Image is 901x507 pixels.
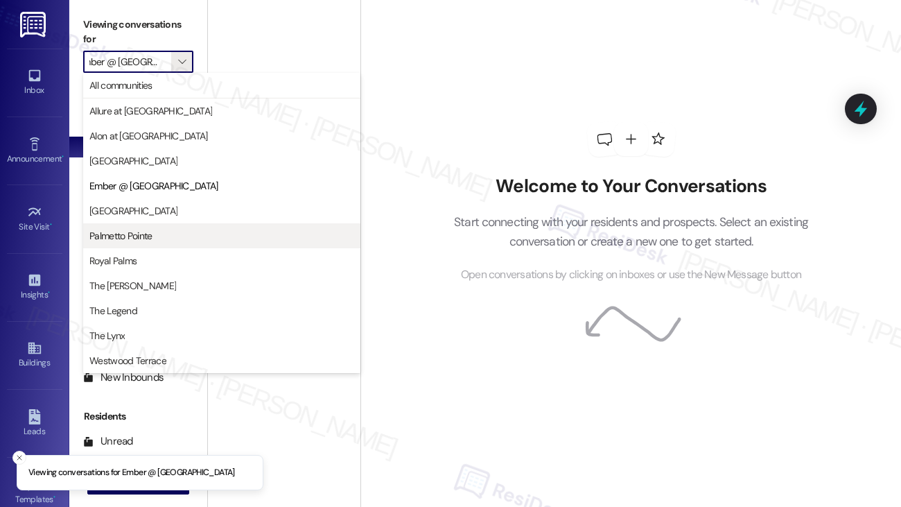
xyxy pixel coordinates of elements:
span: The [PERSON_NAME] [89,279,176,293]
span: Westwood Terrace [89,354,166,368]
div: New Inbounds [83,370,164,385]
i:  [178,56,186,67]
span: • [53,492,55,502]
a: Leads [7,405,62,442]
a: Buildings [7,336,62,374]
span: Alon at [GEOGRAPHIC_DATA] [89,129,208,143]
span: • [62,152,64,162]
span: [GEOGRAPHIC_DATA] [89,204,177,218]
img: empty-state [223,58,345,159]
a: Site Visit • [7,200,62,238]
p: Viewing conversations for Ember @ [GEOGRAPHIC_DATA] [28,467,235,479]
span: Allure at [GEOGRAPHIC_DATA] [89,104,212,118]
div: Prospects + Residents [69,94,207,108]
a: Insights • [7,268,62,306]
img: ResiDesk Logo [20,12,49,37]
span: Ember @ [GEOGRAPHIC_DATA] [89,179,218,193]
button: Close toast [12,451,26,465]
label: Viewing conversations for [83,14,193,51]
span: • [50,220,52,230]
span: All communities [89,78,152,92]
p: Start connecting with your residents and prospects. Select an existing conversation or create a n... [433,212,830,252]
div: Prospects [69,282,207,297]
span: • [48,288,50,298]
span: Royal Palms [89,254,137,268]
span: [GEOGRAPHIC_DATA] [89,154,177,168]
input: All communities [89,51,171,73]
span: Open conversations by clicking on inboxes or use the New Message button [461,266,801,284]
span: Palmetto Pointe [89,229,152,243]
h2: Welcome to Your Conversations [433,175,830,198]
a: Inbox [7,64,62,101]
span: The Legend [89,304,137,318]
span: The Lynx [89,329,125,343]
div: Unread [83,434,133,449]
div: Residents [69,409,207,424]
